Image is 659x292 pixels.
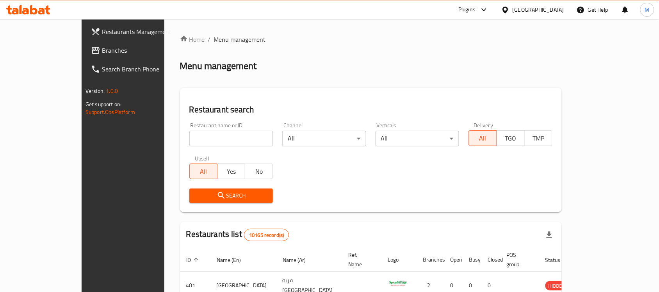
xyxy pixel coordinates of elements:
[458,5,476,14] div: Plugins
[497,130,525,146] button: TGO
[186,255,201,265] span: ID
[189,131,273,146] input: Search for restaurant name or ID..
[524,130,552,146] button: TMP
[195,156,209,161] label: Upsell
[513,5,564,14] div: [GEOGRAPHIC_DATA]
[382,248,417,272] th: Logo
[186,228,289,241] h2: Restaurants list
[196,191,267,201] span: Search
[540,226,559,244] div: Export file
[180,35,205,44] a: Home
[472,133,493,144] span: All
[85,86,105,96] span: Version:
[189,164,217,179] button: All
[102,27,185,36] span: Restaurants Management
[349,250,372,269] span: Ref. Name
[106,86,118,96] span: 1.0.0
[102,46,185,55] span: Branches
[208,35,211,44] li: /
[248,166,270,177] span: No
[217,164,245,179] button: Yes
[189,104,552,116] h2: Restaurant search
[180,60,257,72] h2: Menu management
[245,164,273,179] button: No
[282,131,366,146] div: All
[193,166,214,177] span: All
[507,250,530,269] span: POS group
[528,133,549,144] span: TMP
[214,35,266,44] span: Menu management
[474,123,493,128] label: Delivery
[645,5,650,14] span: M
[482,248,500,272] th: Closed
[85,99,121,109] span: Get support on:
[85,107,135,117] a: Support.OpsPlatform
[244,229,289,241] div: Total records count
[244,231,289,239] span: 10165 record(s)
[283,255,316,265] span: Name (Ar)
[85,41,192,60] a: Branches
[85,22,192,41] a: Restaurants Management
[500,133,522,144] span: TGO
[463,248,482,272] th: Busy
[376,131,460,146] div: All
[417,248,444,272] th: Branches
[545,255,571,265] span: Status
[545,281,569,290] span: HIDDEN
[180,35,562,44] nav: breadcrumb
[102,64,185,74] span: Search Branch Phone
[545,281,569,290] div: HIDDEN
[444,248,463,272] th: Open
[468,130,497,146] button: All
[85,60,192,78] a: Search Branch Phone
[189,189,273,203] button: Search
[221,166,242,177] span: Yes
[217,255,251,265] span: Name (En)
